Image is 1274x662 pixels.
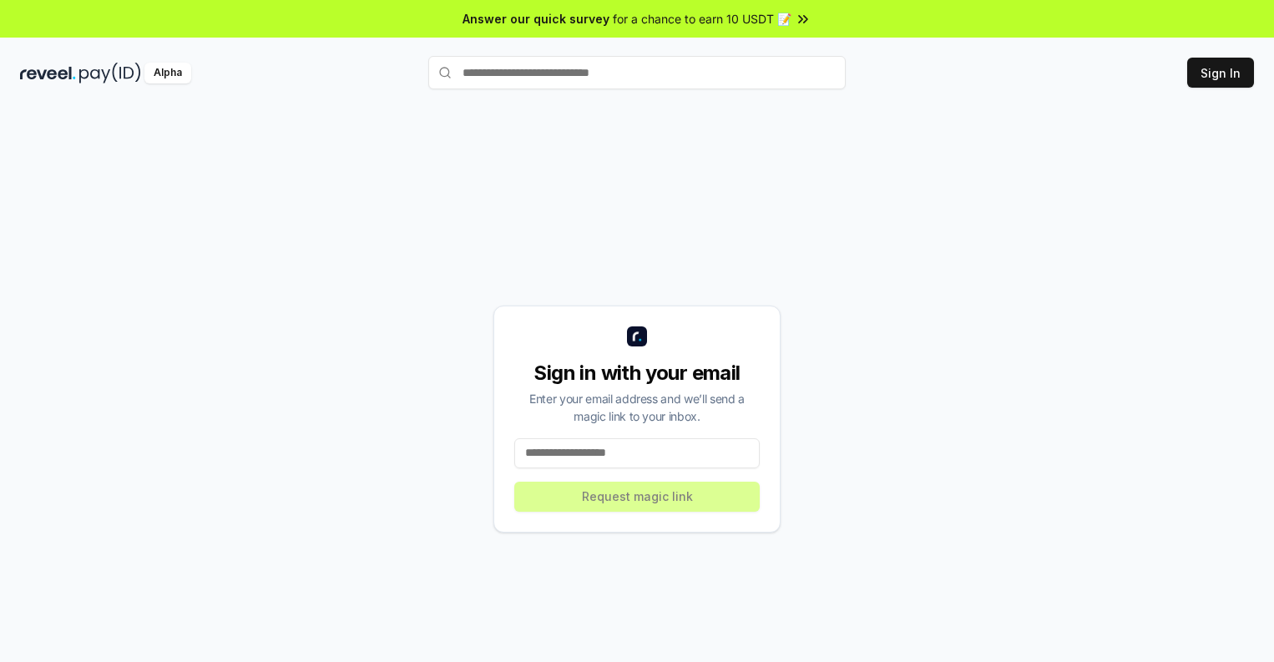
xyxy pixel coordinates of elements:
[514,360,760,387] div: Sign in with your email
[79,63,141,83] img: pay_id
[1187,58,1254,88] button: Sign In
[144,63,191,83] div: Alpha
[613,10,791,28] span: for a chance to earn 10 USDT 📝
[463,10,609,28] span: Answer our quick survey
[514,390,760,425] div: Enter your email address and we’ll send a magic link to your inbox.
[20,63,76,83] img: reveel_dark
[627,326,647,346] img: logo_small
